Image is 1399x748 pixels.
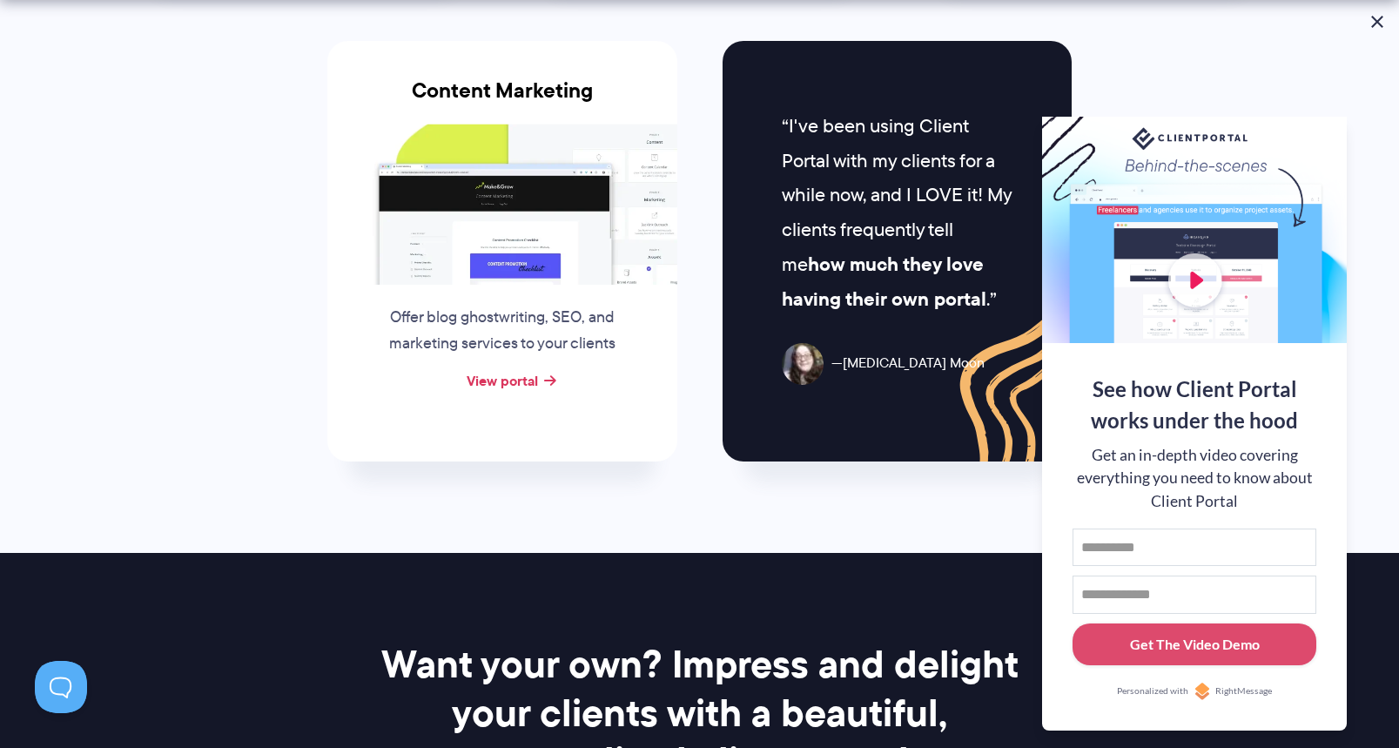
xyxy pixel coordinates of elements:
[370,305,635,357] p: Offer blog ghostwriting, SEO, and marketing services to your clients
[1073,444,1316,513] div: Get an in-depth video covering everything you need to know about Client Portal
[782,109,1012,317] p: I've been using Client Portal with my clients for a while now, and I LOVE it! My clients frequent...
[782,250,986,313] strong: how much they love having their own portal
[327,78,677,124] h3: Content Marketing
[35,661,87,713] iframe: Toggle Customer Support
[467,370,538,391] a: View portal
[1215,684,1272,698] span: RightMessage
[1194,683,1211,700] img: Personalized with RightMessage
[1073,623,1316,666] button: Get The Video Demo
[1130,634,1260,655] div: Get The Video Demo
[1117,684,1188,698] span: Personalized with
[1073,374,1316,436] div: See how Client Portal works under the hood
[1073,683,1316,700] a: Personalized withRightMessage
[831,351,985,376] span: [MEDICAL_DATA] Moon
